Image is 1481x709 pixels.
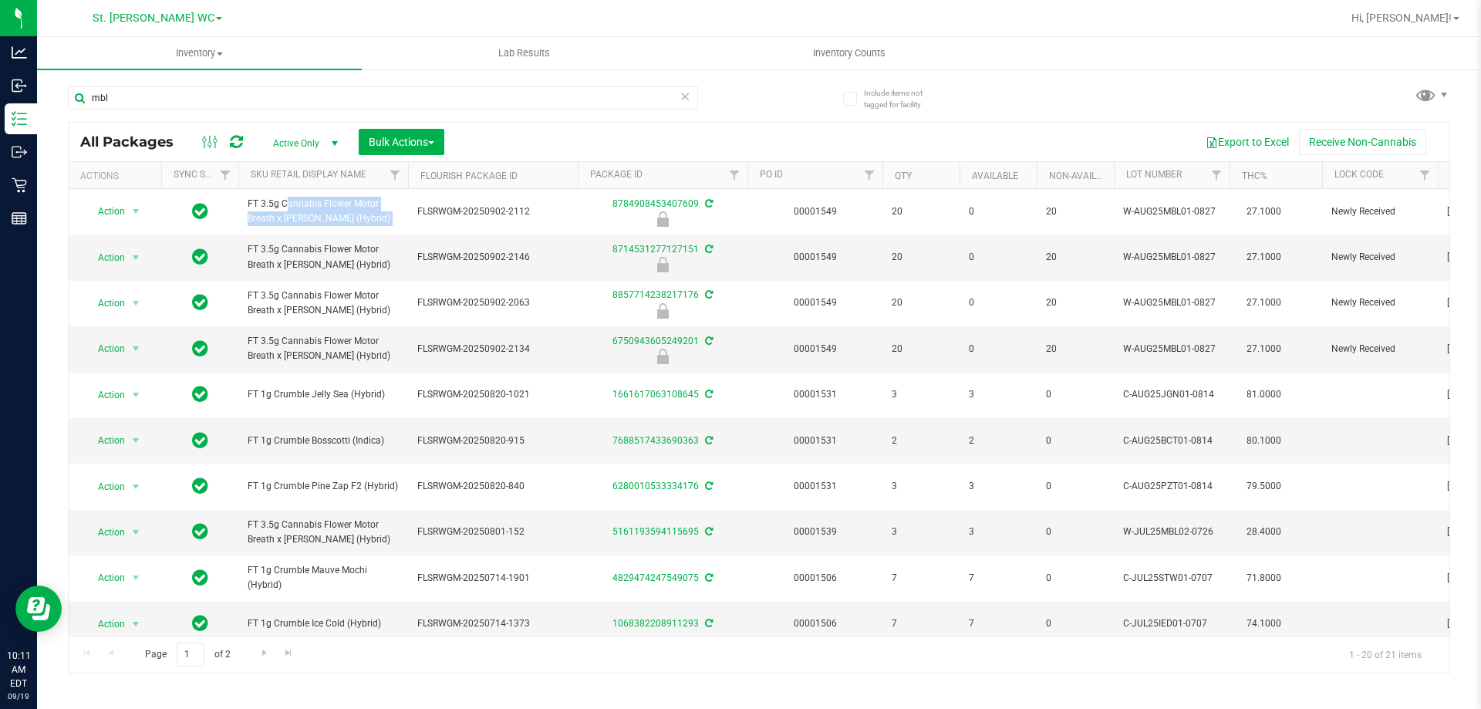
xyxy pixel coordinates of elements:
[1196,129,1299,155] button: Export to Excel
[477,46,571,60] span: Lab Results
[969,571,1027,586] span: 7
[969,525,1027,539] span: 3
[248,334,399,363] span: FT 3.5g Cannabis Flower Motor Breath x [PERSON_NAME] (Hybrid)
[1242,170,1267,181] a: THC%
[84,522,126,543] span: Action
[612,481,699,491] a: 6280010533334176
[192,201,208,222] span: In Sync
[12,144,27,160] inline-svg: Outbound
[1239,613,1289,635] span: 74.1000
[1123,295,1220,310] span: W-AUG25MBL01-0827
[127,522,146,543] span: select
[417,571,568,586] span: FLSRWGM-20250714-1901
[794,572,837,583] a: 00001506
[12,111,27,127] inline-svg: Inventory
[612,572,699,583] a: 4829474247549075
[722,162,747,188] a: Filter
[1046,250,1105,265] span: 20
[84,430,126,451] span: Action
[1123,479,1220,494] span: C-AUG25PZT01-0814
[612,618,699,629] a: 1068382208911293
[892,525,950,539] span: 3
[84,292,126,314] span: Action
[612,435,699,446] a: 7688517433690363
[794,481,837,491] a: 00001531
[253,643,275,663] a: Go to the next page
[192,521,208,542] span: In Sync
[15,586,62,632] iframe: Resource center
[192,246,208,268] span: In Sync
[969,250,1027,265] span: 0
[248,197,399,226] span: FT 3.5g Cannabis Flower Motor Breath x [PERSON_NAME] (Hybrid)
[1123,250,1220,265] span: W-AUG25MBL01-0827
[127,201,146,222] span: select
[84,384,126,406] span: Action
[127,567,146,589] span: select
[417,342,568,356] span: FLSRWGM-20250902-2134
[80,133,189,150] span: All Packages
[1337,643,1434,666] span: 1 - 20 of 21 items
[969,479,1027,494] span: 3
[969,295,1027,310] span: 0
[192,383,208,405] span: In Sync
[590,169,643,180] a: Package ID
[1046,571,1105,586] span: 0
[12,177,27,193] inline-svg: Retail
[420,170,518,181] a: Flourish Package ID
[794,252,837,262] a: 00001549
[127,613,146,635] span: select
[969,434,1027,448] span: 2
[1123,571,1220,586] span: C-JUL25STW01-0707
[1046,434,1105,448] span: 0
[192,475,208,497] span: In Sync
[1049,170,1118,181] a: Non-Available
[703,618,713,629] span: Sync from Compliance System
[1239,246,1289,268] span: 27.1000
[612,336,699,346] a: 6750943605249201
[969,204,1027,219] span: 0
[37,46,362,60] span: Inventory
[703,244,713,255] span: Sync from Compliance System
[703,481,713,491] span: Sync from Compliance System
[417,479,568,494] span: FLSRWGM-20250820-840
[192,338,208,360] span: In Sync
[192,567,208,589] span: In Sync
[969,616,1027,631] span: 7
[177,643,204,667] input: 1
[892,616,950,631] span: 7
[12,211,27,226] inline-svg: Reports
[892,250,950,265] span: 20
[1331,204,1429,219] span: Newly Received
[1123,342,1220,356] span: W-AUG25MBL01-0827
[127,292,146,314] span: select
[892,204,950,219] span: 20
[192,613,208,634] span: In Sync
[132,643,243,667] span: Page of 2
[127,384,146,406] span: select
[248,563,399,593] span: FT 1g Crumble Mauve Mochi (Hybrid)
[12,45,27,60] inline-svg: Analytics
[7,690,30,702] p: 09/19
[1046,479,1105,494] span: 0
[362,37,687,69] a: Lab Results
[1046,204,1105,219] span: 20
[687,37,1011,69] a: Inventory Counts
[794,618,837,629] a: 00001506
[703,198,713,209] span: Sync from Compliance System
[383,162,408,188] a: Filter
[1331,295,1429,310] span: Newly Received
[417,525,568,539] span: FLSRWGM-20250801-152
[37,37,362,69] a: Inventory
[794,435,837,446] a: 00001531
[575,211,750,227] div: Newly Received
[127,430,146,451] span: select
[1239,201,1289,223] span: 27.1000
[969,387,1027,402] span: 3
[892,434,950,448] span: 2
[969,342,1027,356] span: 0
[760,169,783,180] a: PO ID
[84,613,126,635] span: Action
[369,136,434,148] span: Bulk Actions
[278,643,300,663] a: Go to the last page
[127,247,146,268] span: select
